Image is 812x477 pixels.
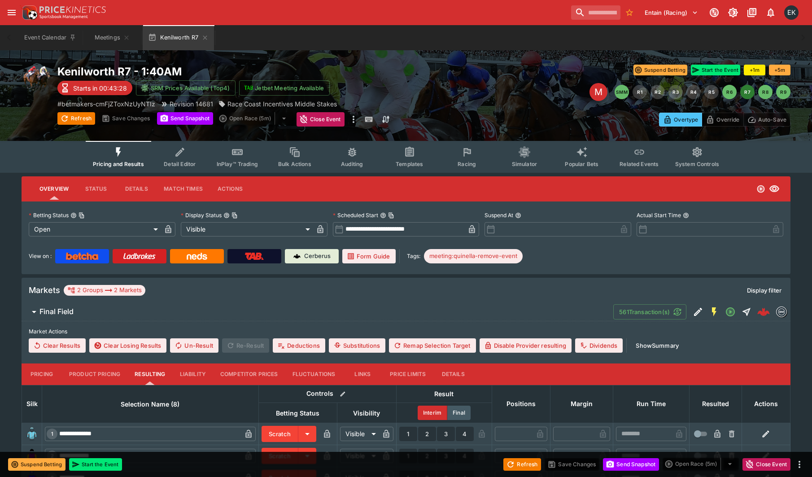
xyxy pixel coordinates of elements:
button: Auto-Save [743,113,790,127]
button: Close Event [297,112,345,127]
button: SGM Enabled [706,304,722,320]
div: Open [29,222,161,236]
button: Clear Losing Results [89,338,166,353]
button: Resulting [127,363,172,385]
span: Bulk Actions [278,161,311,167]
button: R5 [704,85,719,99]
button: Actual Start Time [683,212,689,219]
svg: Visible [769,184,780,194]
button: Suspend Betting [8,458,65,471]
button: Copy To Clipboard [231,212,238,219]
p: Overtype [674,115,698,124]
button: R2 [650,85,665,99]
button: Notifications [763,4,779,21]
img: runner 2 [25,449,39,463]
button: more [348,112,359,127]
p: Override [716,115,739,124]
svg: Open [756,184,765,193]
span: 1 [49,431,55,437]
button: Final [447,406,471,420]
button: Betting StatusCopy To Clipboard [70,212,77,219]
img: horse_racing.png [22,65,50,93]
label: Market Actions [29,325,783,338]
button: +1m [744,65,765,75]
img: runner 1 [25,427,39,441]
p: Cerberus [304,252,331,261]
button: ShowSummary [630,338,684,353]
img: Neds [187,253,207,260]
button: Pricing [22,363,62,385]
button: Interim [418,406,447,420]
img: Sportsbook Management [39,15,88,19]
button: Un-Result [170,338,218,353]
div: Betting Target: cerberus [424,249,523,263]
p: Revision 14681 [170,99,213,109]
button: 2 [418,449,436,463]
p: Suspend At [485,211,513,219]
div: Start From [659,113,790,127]
img: TabNZ [245,253,264,260]
button: SRM Prices Available (Top4) [136,80,236,96]
button: Price Limits [383,363,433,385]
button: Display StatusCopy To Clipboard [223,212,230,219]
nav: pagination navigation [615,85,790,99]
div: Visible [340,449,379,463]
button: Competitor Prices [213,363,285,385]
button: Final Field [22,303,613,321]
button: Dividends [575,338,623,353]
span: Templates [396,161,423,167]
button: SMM [615,85,629,99]
button: Deductions [273,338,325,353]
button: Details [433,363,473,385]
button: 1 [399,427,417,441]
a: a173be98-019f-49a9-bf2a-dfe11fc75a95 [755,303,773,321]
button: Select Tenant [639,5,703,20]
button: Links [342,363,383,385]
button: Substitutions [329,338,385,353]
button: Copy To Clipboard [79,212,85,219]
button: Refresh [57,112,95,125]
div: Emily Kim [784,5,799,20]
button: Toggle light/dark mode [725,4,741,21]
button: R4 [686,85,701,99]
img: jetbet-logo.svg [244,83,253,92]
span: Racing [458,161,476,167]
button: Suspend Betting [633,65,687,75]
p: Actual Start Time [637,211,681,219]
button: Status [76,178,116,200]
button: more [794,459,805,470]
p: Display Status [181,211,222,219]
div: Event type filters [86,141,726,173]
button: 2 [418,427,436,441]
button: Meetings [83,25,141,50]
span: Popular Bets [565,161,598,167]
p: Scheduled Start [333,211,378,219]
img: logo-cerberus--red.svg [757,306,770,318]
div: Race Coast Incentives Middle Stakes [218,99,337,109]
button: 4 [456,449,474,463]
button: 561Transaction(s) [613,304,686,319]
span: Pricing and Results [93,161,144,167]
th: Result [396,385,492,403]
button: R9 [776,85,790,99]
button: Documentation [744,4,760,21]
div: split button [217,112,293,125]
img: PriceKinetics [39,6,106,13]
button: Edit Detail [690,304,706,320]
button: 4 [456,427,474,441]
div: betmakers [776,306,787,317]
a: Form Guide [342,249,396,263]
svg: Open [725,306,736,317]
button: Close Event [742,458,790,471]
img: PriceKinetics Logo [20,4,38,22]
div: 2 Groups 2 Markets [67,285,142,296]
button: Start the Event [691,65,740,75]
div: Visible [340,427,379,441]
span: Selection Name (8) [111,399,189,410]
p: Starts in 00:43:28 [73,83,127,93]
p: Auto-Save [758,115,786,124]
img: Cerberus [293,253,301,260]
button: Match Times [157,178,210,200]
span: Betting Status [266,408,329,419]
button: No Bookmarks [622,5,637,20]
